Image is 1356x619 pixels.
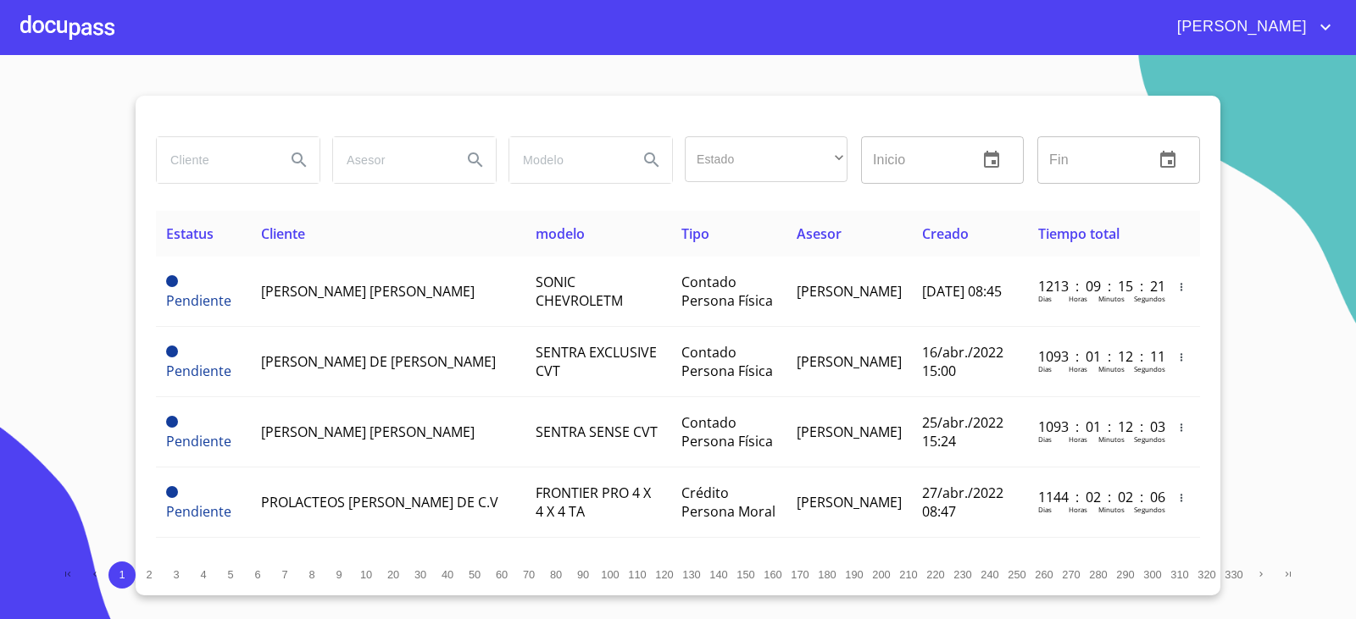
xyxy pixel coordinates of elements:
[157,137,272,183] input: search
[764,568,781,581] span: 160
[1062,568,1080,581] span: 270
[387,568,399,581] span: 20
[1038,364,1052,373] p: Dias
[336,568,342,581] span: 9
[496,568,508,581] span: 60
[1134,294,1165,303] p: Segundos
[732,561,759,589] button: 150
[1134,364,1165,373] p: Segundos
[1038,277,1153,296] p: 1213 : 09 : 15 : 21
[1031,561,1058,589] button: 260
[261,352,496,371] span: [PERSON_NAME] DE [PERSON_NAME]
[536,484,651,521] span: FRONTIER PRO 4 X 4 X 4 TA
[509,137,625,183] input: search
[298,561,325,589] button: 8
[797,352,902,371] span: [PERSON_NAME]
[166,275,178,287] span: Pendiente
[163,561,190,589] button: 3
[536,273,623,310] span: SONIC CHEVROLETM
[1134,505,1165,514] p: Segundos
[922,282,1002,301] span: [DATE] 08:45
[254,568,260,581] span: 6
[797,493,902,511] span: [PERSON_NAME]
[442,568,453,581] span: 40
[1069,434,1087,444] p: Horas
[542,561,570,589] button: 80
[407,561,434,589] button: 30
[922,343,1003,380] span: 16/abr./2022 15:00
[1164,14,1315,41] span: [PERSON_NAME]
[1038,488,1153,506] p: 1144 : 02 : 02 : 06
[922,484,1003,521] span: 27/abr./2022 08:47
[1038,347,1153,366] p: 1093 : 01 : 12 : 11
[624,561,651,589] button: 110
[271,561,298,589] button: 7
[577,568,589,581] span: 90
[1003,561,1031,589] button: 250
[1038,224,1120,243] span: Tiempo total
[217,561,244,589] button: 5
[797,224,842,243] span: Asesor
[166,502,231,521] span: Pendiente
[166,362,231,380] span: Pendiente
[1085,561,1112,589] button: 280
[797,282,902,301] span: [PERSON_NAME]
[1198,568,1215,581] span: 320
[895,561,922,589] button: 210
[136,561,163,589] button: 2
[736,568,754,581] span: 150
[108,561,136,589] button: 1
[1069,505,1087,514] p: Horas
[261,423,475,441] span: [PERSON_NAME] [PERSON_NAME]
[681,413,773,450] span: Contado Persona Física
[705,561,732,589] button: 140
[759,561,786,589] button: 160
[818,568,836,581] span: 180
[279,140,320,180] button: Search
[922,413,1003,450] span: 25/abr./2022 15:24
[515,561,542,589] button: 70
[597,561,624,589] button: 100
[536,224,585,243] span: modelo
[261,493,498,511] span: PROLACTEOS [PERSON_NAME] DE C.V
[1069,294,1087,303] p: Horas
[872,568,890,581] span: 200
[488,561,515,589] button: 60
[899,568,917,581] span: 210
[1098,505,1125,514] p: Minutos
[190,561,217,589] button: 4
[786,561,814,589] button: 170
[1035,568,1053,581] span: 260
[461,561,488,589] button: 50
[536,343,657,380] span: SENTRA EXCLUSIVE CVT
[1220,561,1248,589] button: 330
[845,568,863,581] span: 190
[981,568,998,581] span: 240
[166,486,178,498] span: Pendiente
[261,224,305,243] span: Cliente
[922,561,949,589] button: 220
[1008,568,1025,581] span: 250
[166,291,231,310] span: Pendiente
[281,568,287,581] span: 7
[200,568,206,581] span: 4
[709,568,727,581] span: 140
[1098,434,1125,444] p: Minutos
[1116,568,1134,581] span: 290
[166,432,231,450] span: Pendiente
[976,561,1003,589] button: 240
[685,136,847,182] div: ​
[601,568,619,581] span: 100
[1225,568,1242,581] span: 330
[523,568,535,581] span: 70
[841,561,868,589] button: 190
[682,568,700,581] span: 130
[325,561,353,589] button: 9
[570,561,597,589] button: 90
[227,568,233,581] span: 5
[651,561,678,589] button: 120
[550,568,562,581] span: 80
[469,568,481,581] span: 50
[1193,561,1220,589] button: 320
[1098,364,1125,373] p: Minutos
